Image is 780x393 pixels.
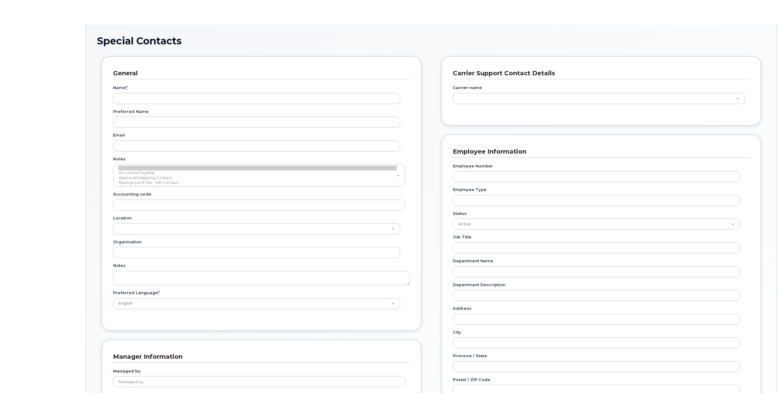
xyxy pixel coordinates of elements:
label: Postal / ZIP Code [453,377,490,383]
input: Managed by [113,376,405,387]
label: Employee Type [453,187,487,193]
label: Roles [113,156,126,162]
label: Email [113,132,125,138]
label: Address [453,305,471,311]
label: Managed by [113,368,141,374]
label: Department Description [453,282,505,288]
label: Notes [113,263,126,268]
label: Province / State [453,353,487,359]
label: Organization [113,239,142,245]
label: Accounting code [113,191,151,197]
h3: Manager Information [113,353,405,361]
label: Status [453,211,467,216]
label: Preferred Name [113,109,149,114]
h3: General [113,69,405,77]
label: Location [113,215,132,221]
label: Department Name [453,258,493,264]
label: Employee Number [453,163,493,169]
abbr: required [158,290,160,295]
h3: Carrier Support Contact Details [453,69,745,77]
label: Preferred Language [113,290,160,296]
label: Name [113,85,127,91]
option: Accounts Payable [118,170,397,175]
abbr: required [126,85,127,90]
h1: Special Contacts [97,36,766,46]
option: Approval Mapping Contact [118,175,397,180]
option: Background Job - HR Contact [118,180,397,185]
h3: Employee Information [453,148,745,156]
label: City [453,329,461,335]
label: Carrier name [453,85,482,91]
label: Job Title [453,234,471,240]
option: Carrier Support Contact [118,185,397,190]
